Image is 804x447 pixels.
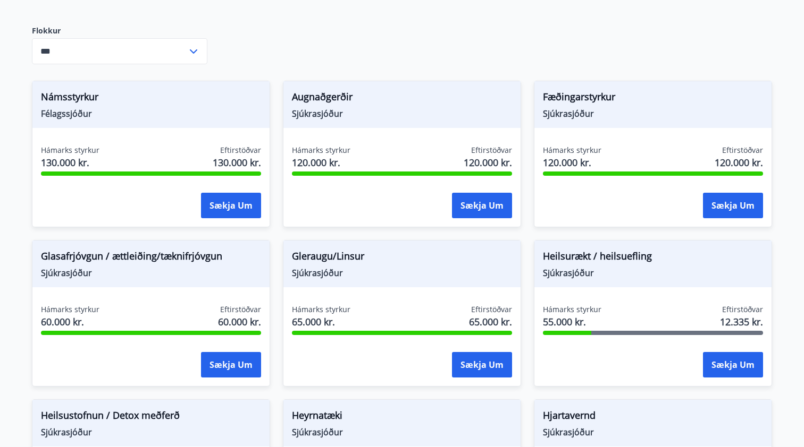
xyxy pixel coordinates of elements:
span: Heilsustofnun / Detox meðferð [41,408,261,426]
span: Félagssjóður [41,108,261,119]
span: Glasafrjóvgun / ættleiðing/tæknifrjóvgun [41,249,261,267]
button: Sækja um [452,352,512,377]
span: Sjúkrasjóður [543,426,763,438]
span: Hámarks styrkur [292,145,350,156]
span: 130.000 kr. [213,156,261,169]
button: Sækja um [201,193,261,218]
span: 12.335 kr. [720,315,763,329]
span: Gleraugu/Linsur [292,249,512,267]
span: 120.000 kr. [543,156,601,169]
span: 120.000 kr. [464,156,512,169]
span: 60.000 kr. [218,315,261,329]
span: Námsstyrkur [41,90,261,108]
span: Sjúkrasjóður [41,426,261,438]
span: Sjúkrasjóður [543,267,763,279]
span: Fæðingarstyrkur [543,90,763,108]
span: Sjúkrasjóður [292,108,512,119]
span: Eftirstöðvar [722,145,763,156]
span: 65.000 kr. [292,315,350,329]
span: Hámarks styrkur [41,145,99,156]
span: Hámarks styrkur [543,145,601,156]
span: 65.000 kr. [469,315,512,329]
button: Sækja um [452,193,512,218]
button: Sækja um [201,352,261,377]
span: Heyrnatæki [292,408,512,426]
span: 55.000 kr. [543,315,601,329]
span: Eftirstöðvar [471,304,512,315]
span: 120.000 kr. [292,156,350,169]
button: Sækja um [703,352,763,377]
span: Sjúkrasjóður [292,267,512,279]
button: Sækja um [703,193,763,218]
span: Sjúkrasjóður [292,426,512,438]
span: Hámarks styrkur [41,304,99,315]
span: Eftirstöðvar [471,145,512,156]
span: Hámarks styrkur [543,304,601,315]
span: 130.000 kr. [41,156,99,169]
span: 120.000 kr. [715,156,763,169]
span: Eftirstöðvar [220,304,261,315]
span: Sjúkrasjóður [41,267,261,279]
span: Eftirstöðvar [220,145,261,156]
label: Flokkur [32,25,207,36]
span: 60.000 kr. [41,315,99,329]
span: Hámarks styrkur [292,304,350,315]
span: Hjartavernd [543,408,763,426]
span: Heilsurækt / heilsuefling [543,249,763,267]
span: Eftirstöðvar [722,304,763,315]
span: Augnaðgerðir [292,90,512,108]
span: Sjúkrasjóður [543,108,763,119]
